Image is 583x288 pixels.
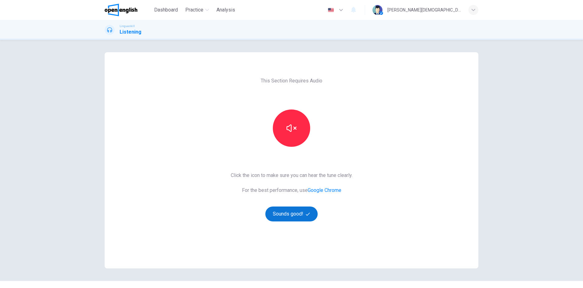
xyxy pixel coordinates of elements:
button: Sounds good! [265,207,318,221]
button: Analysis [214,4,238,16]
span: Click the icon to make sure you can hear the tune clearly. [231,172,353,179]
span: This Section Requires Audio [261,77,322,85]
span: Dashboard [154,6,178,14]
img: OpenEnglish logo [105,4,137,16]
span: Practice [185,6,203,14]
div: [PERSON_NAME][DEMOGRAPHIC_DATA] L. [387,6,461,14]
span: Analysis [216,6,235,14]
span: Linguaskill [120,24,135,28]
a: OpenEnglish logo [105,4,152,16]
img: Profile picture [372,5,382,15]
img: en [327,8,335,12]
span: For the best performance, use [231,187,353,194]
button: Dashboard [152,4,180,16]
a: Google Chrome [308,187,341,193]
button: Practice [183,4,211,16]
h1: Listening [120,28,141,36]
